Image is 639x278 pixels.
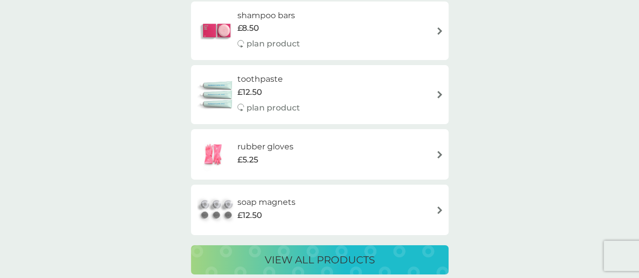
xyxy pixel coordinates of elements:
[247,37,300,50] p: plan product
[196,77,237,113] img: toothpaste
[237,22,259,35] span: £8.50
[436,151,444,158] img: arrow right
[196,13,237,48] img: shampoo bars
[237,73,300,86] h6: toothpaste
[237,196,296,209] h6: soap magnets
[436,206,444,214] img: arrow right
[237,86,262,99] span: £12.50
[436,91,444,98] img: arrow right
[191,245,449,274] button: view all products
[237,9,300,22] h6: shampoo bars
[247,101,300,115] p: plan product
[237,209,262,222] span: £12.50
[237,140,293,153] h6: rubber gloves
[237,153,258,166] span: £5.25
[265,252,375,268] p: view all products
[196,137,231,172] img: rubber gloves
[196,192,237,228] img: soap magnets
[436,27,444,35] img: arrow right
